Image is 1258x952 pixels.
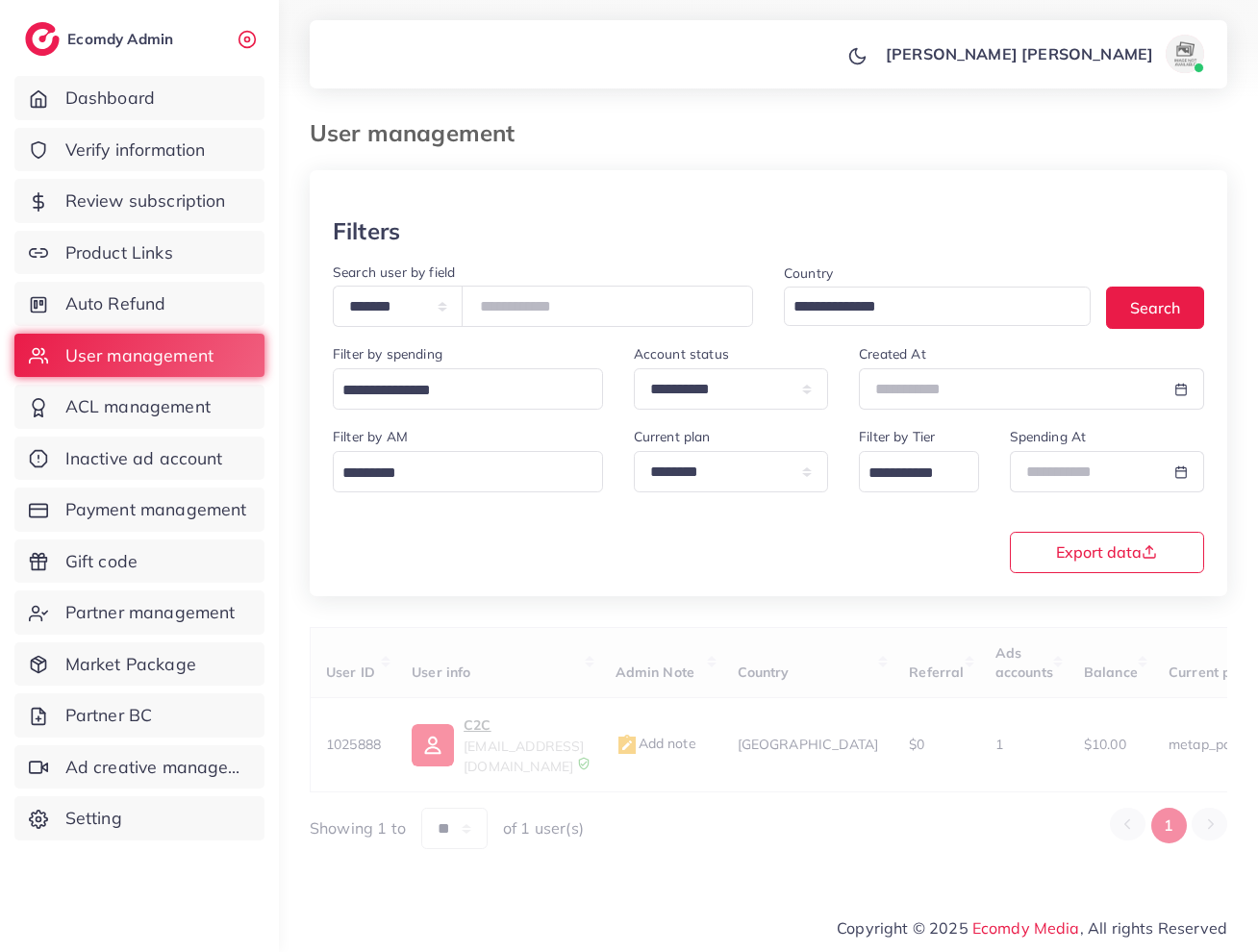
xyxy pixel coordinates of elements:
span: Dashboard [65,86,155,111]
a: Gift code [14,539,264,584]
img: avatar [1166,35,1204,73]
span: User management [65,343,214,368]
span: Review subscription [65,188,226,213]
span: Gift code [65,549,138,574]
span: Setting [65,806,122,831]
input: Search for option [336,376,578,406]
a: Market Package [14,642,264,687]
h2: Ecomdy Admin [67,30,178,48]
a: Verify information [14,128,264,172]
div: Search for option [784,287,1091,326]
span: Ad creative management [65,755,250,780]
a: [PERSON_NAME] [PERSON_NAME]avatar [875,35,1212,73]
span: Inactive ad account [65,446,223,471]
a: Payment management [14,488,264,532]
span: Market Package [65,652,196,677]
a: Product Links [14,231,264,275]
span: Auto Refund [65,291,166,316]
span: Partner management [65,600,236,625]
span: Partner BC [65,703,153,728]
a: Setting [14,796,264,840]
div: Search for option [859,451,978,492]
a: Dashboard [14,76,264,120]
a: Partner management [14,590,264,635]
span: Product Links [65,240,173,265]
a: Review subscription [14,179,264,223]
input: Search for option [787,292,1066,322]
p: [PERSON_NAME] [PERSON_NAME] [886,42,1153,65]
a: Auto Refund [14,282,264,326]
a: Partner BC [14,693,264,738]
span: Verify information [65,138,206,163]
input: Search for option [862,459,953,489]
span: ACL management [65,394,211,419]
a: User management [14,334,264,378]
div: Search for option [333,451,603,492]
span: Payment management [65,497,247,522]
a: ACL management [14,385,264,429]
div: Search for option [333,368,603,410]
input: Search for option [336,459,578,489]
a: Ad creative management [14,745,264,789]
a: logoEcomdy Admin [25,22,178,56]
a: Inactive ad account [14,437,264,481]
img: logo [25,22,60,56]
